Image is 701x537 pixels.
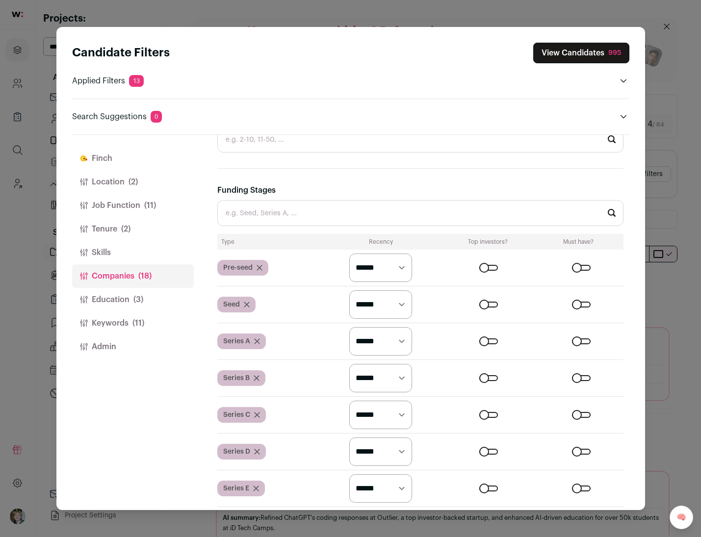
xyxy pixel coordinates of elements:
[129,176,138,188] span: (2)
[533,43,629,63] button: Close search preferences
[72,311,194,335] button: Keywords(11)
[442,238,533,246] div: Top investors?
[72,111,162,123] p: Search Suggestions
[72,217,194,241] button: Tenure(2)
[72,47,170,59] strong: Candidate Filters
[72,75,144,87] p: Applied Filters
[221,238,320,246] div: Type
[223,447,250,457] span: Series D
[618,75,629,87] button: Open applied filters
[217,200,623,226] input: e.g. Seed, Series A, ...
[129,75,144,87] span: 13
[223,373,250,383] span: Series B
[72,241,194,264] button: Skills
[217,127,623,153] input: e.g. 2-10, 11-50, ...
[121,223,130,235] span: (2)
[217,184,276,196] label: Funding Stages
[72,335,194,358] button: Admin
[670,506,693,529] a: 🧠
[223,410,250,420] span: Series C
[72,264,194,288] button: Companies(18)
[72,147,194,170] button: Finch
[133,294,143,306] span: (3)
[72,194,194,217] button: Job Function(11)
[223,336,250,346] span: Series A
[138,270,152,282] span: (18)
[223,484,249,493] span: Series E
[537,238,619,246] div: Must have?
[151,111,162,123] span: 0
[223,263,253,273] span: Pre-seed
[324,238,438,246] div: Recency
[223,300,240,309] span: Seed
[144,200,156,211] span: (11)
[132,317,144,329] span: (11)
[608,48,621,58] div: 995
[72,170,194,194] button: Location(2)
[72,288,194,311] button: Education(3)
